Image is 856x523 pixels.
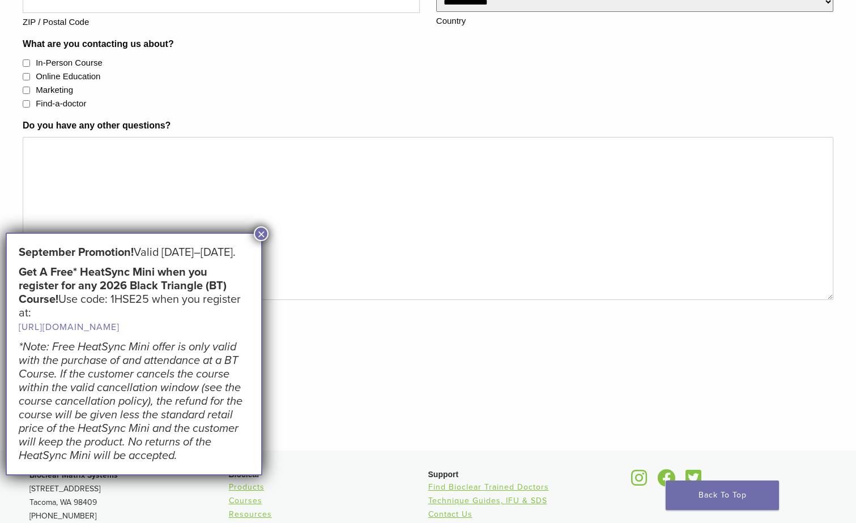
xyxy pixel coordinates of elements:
strong: September Promotion! [19,246,134,259]
a: Back To Top [666,481,779,510]
a: [URL][DOMAIN_NAME] [19,321,120,333]
h5: Use code: 1HSE25 when you register at: [19,265,249,334]
label: Online Education [36,70,100,83]
a: Products [229,482,265,492]
strong: Get A Free* HeatSync Mini when you register for any 2026 Black Triangle (BT) Course! [19,265,227,306]
label: In-Person Course [36,57,103,70]
label: ZIP / Postal Code [23,13,420,29]
a: Courses [229,496,262,505]
a: Technique Guides, IFU & SDS [428,496,547,505]
a: Bioclear [628,476,651,487]
a: Bioclear [682,476,706,487]
label: Find-a-doctor [36,97,86,110]
legend: What are you contacting us about? [23,37,174,51]
label: Do you have any other questions? [23,119,171,132]
a: Bioclear [654,476,680,487]
button: Close [254,226,269,241]
label: Country [436,12,833,28]
h5: Valid [DATE]–[DATE]. [19,246,249,259]
a: Find Bioclear Trained Doctors [428,482,549,492]
a: Contact Us [428,509,472,519]
p: [STREET_ADDRESS] Tacoma, WA 98409 [PHONE_NUMBER] [29,469,229,523]
a: Resources [229,509,272,519]
span: Support [428,470,459,479]
em: *Note: Free HeatSync Mini offer is only valid with the purchase of and attendance at a BT Course.... [19,340,242,462]
label: Marketing [36,84,73,97]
